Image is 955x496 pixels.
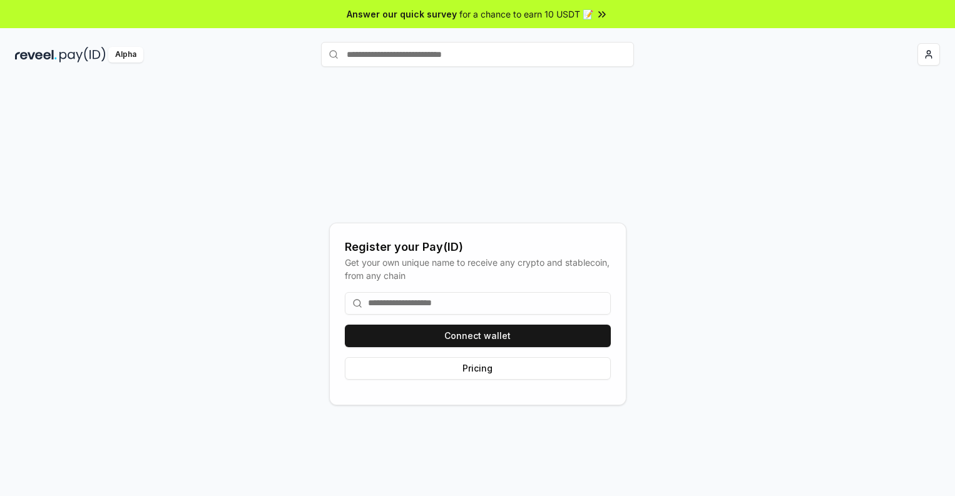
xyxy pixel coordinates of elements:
button: Pricing [345,357,611,380]
div: Alpha [108,47,143,63]
span: for a chance to earn 10 USDT 📝 [459,8,593,21]
img: reveel_dark [15,47,57,63]
button: Connect wallet [345,325,611,347]
div: Get your own unique name to receive any crypto and stablecoin, from any chain [345,256,611,282]
span: Answer our quick survey [347,8,457,21]
img: pay_id [59,47,106,63]
div: Register your Pay(ID) [345,238,611,256]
